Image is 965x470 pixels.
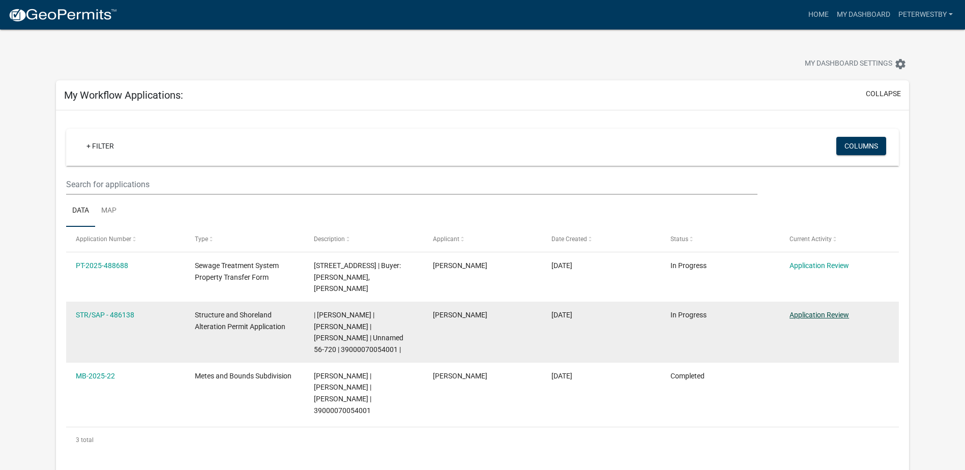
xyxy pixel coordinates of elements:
button: Columns [836,137,886,155]
datatable-header-cell: Date Created [542,227,661,251]
span: In Progress [670,261,707,270]
span: Description [314,236,345,243]
span: 38280 228TH AVE | Buyer: Peter Westby, Jeannie Westby [314,261,401,293]
span: Status [670,236,688,243]
span: Date Created [551,236,587,243]
a: Application Review [789,261,849,270]
div: 3 total [66,427,899,453]
span: Emma Swenson | PETER J WESTBY | JEANNIE WESTBY | 39000070054001 [314,372,371,415]
span: Metes and Bounds Subdivision [195,372,291,380]
datatable-header-cell: Application Number [66,227,185,251]
span: In Progress [670,311,707,319]
a: My Dashboard [833,5,894,24]
span: Peter Westby [433,261,487,270]
span: Peter Westby [433,311,487,319]
span: Completed [670,372,705,380]
span: Application Number [76,236,131,243]
a: peterwestby [894,5,957,24]
a: + Filter [78,137,122,155]
span: 09/30/2025 [551,372,572,380]
h5: My Workflow Applications: [64,89,183,101]
span: Applicant [433,236,459,243]
span: 10/06/2025 [551,261,572,270]
a: MB-2025-22 [76,372,115,380]
a: Home [804,5,833,24]
span: | Alexis Newark | PETER J WESTBY | JEANNIE WESTBY | Unnamed 56-720 | 39000070054001 | [314,311,403,354]
datatable-header-cell: Applicant [423,227,542,251]
a: STR/SAP - 486138 [76,311,134,319]
span: My Dashboard Settings [805,58,892,70]
datatable-header-cell: Current Activity [780,227,899,251]
a: Application Review [789,311,849,319]
span: Structure and Shoreland Alteration Permit Application [195,311,285,331]
span: Current Activity [789,236,832,243]
a: Data [66,195,95,227]
button: My Dashboard Settingssettings [797,54,915,74]
span: Type [195,236,208,243]
input: Search for applications [66,174,757,195]
div: collapse [56,110,909,463]
button: collapse [866,89,901,99]
span: Peter Westby [433,372,487,380]
datatable-header-cell: Description [304,227,423,251]
i: settings [894,58,906,70]
datatable-header-cell: Status [661,227,780,251]
span: 09/30/2025 [551,311,572,319]
span: Sewage Treatment System Property Transfer Form [195,261,279,281]
a: PT-2025-488688 [76,261,128,270]
datatable-header-cell: Type [185,227,304,251]
a: Map [95,195,123,227]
